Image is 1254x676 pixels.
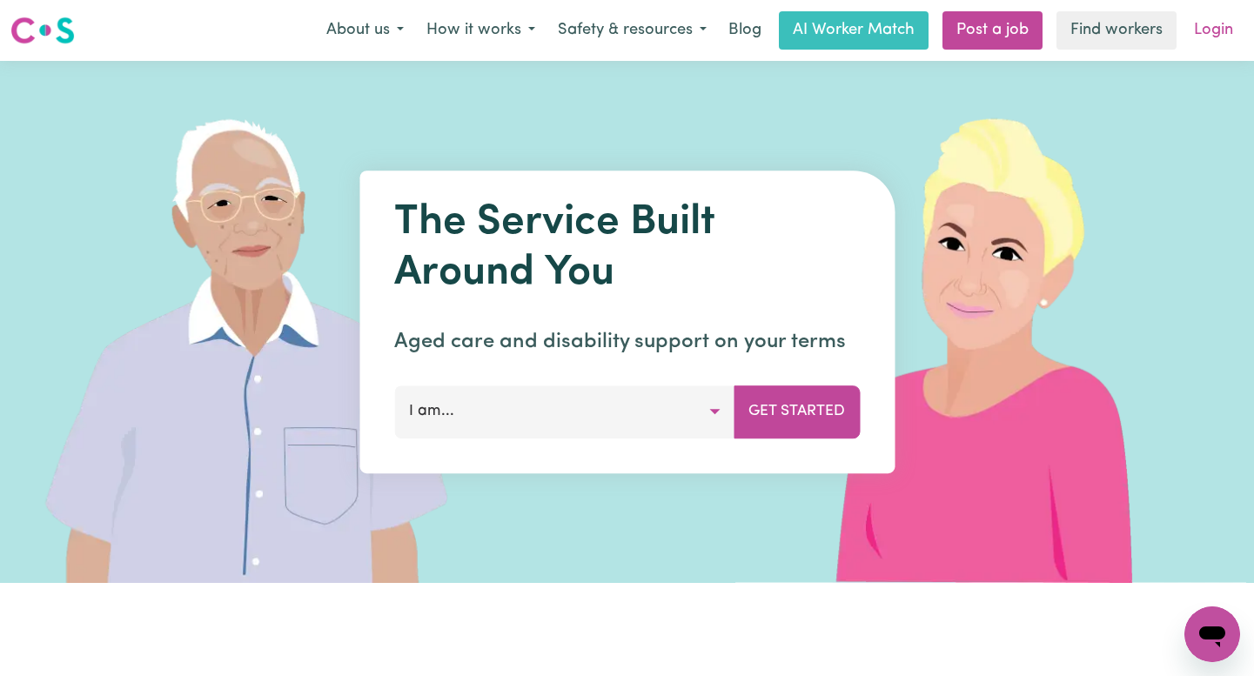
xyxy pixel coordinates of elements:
p: Aged care and disability support on your terms [394,326,860,358]
button: I am... [394,385,734,438]
button: Safety & resources [547,12,718,49]
iframe: Button to launch messaging window [1184,606,1240,662]
a: Blog [718,11,772,50]
a: Login [1184,11,1244,50]
a: Careseekers logo [10,10,75,50]
button: How it works [415,12,547,49]
h1: The Service Built Around You [394,198,860,298]
img: Careseekers logo [10,15,75,46]
button: About us [315,12,415,49]
a: AI Worker Match [779,11,929,50]
a: Find workers [1056,11,1177,50]
button: Get Started [734,385,860,438]
a: Post a job [942,11,1043,50]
